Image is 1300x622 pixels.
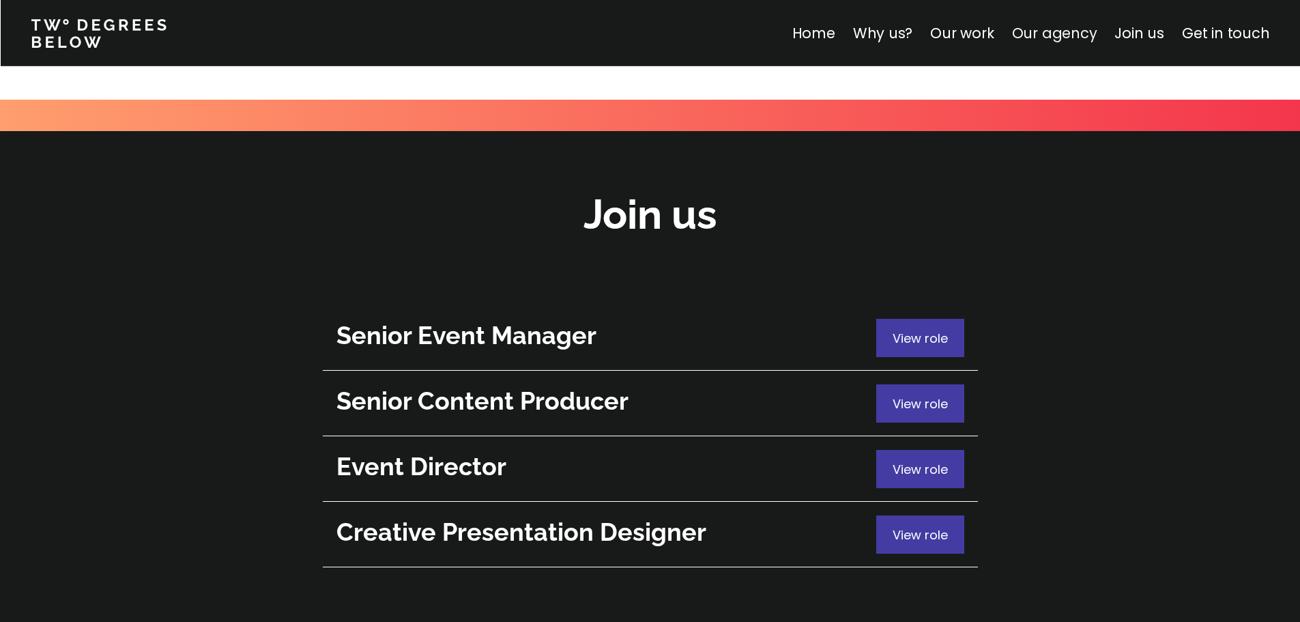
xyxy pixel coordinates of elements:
[930,23,994,43] a: Our work
[323,305,978,371] a: View role
[893,330,948,347] span: View role
[323,502,978,567] a: View role
[1114,23,1164,43] a: Join us
[893,461,948,478] span: View role
[893,526,948,543] span: View role
[336,384,869,418] h2: Senior Content Producer
[893,395,948,412] span: View role
[1011,23,1097,43] a: Our agency
[792,23,835,43] a: Home
[336,319,869,352] h2: Senior Event Manager
[583,187,717,242] h2: Join us
[336,515,869,549] h2: Creative Presentation Designer
[852,23,912,43] a: Why us?
[1182,23,1269,43] a: Get in touch
[323,436,978,502] a: View role
[323,371,978,436] a: View role
[336,450,869,483] h2: Event Director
